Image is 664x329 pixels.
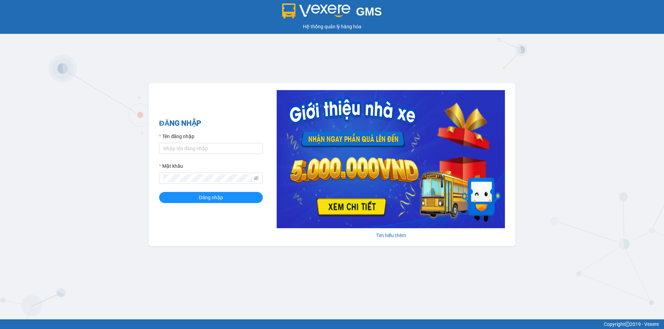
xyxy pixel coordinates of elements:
input: Mật khẩu [163,174,252,182]
div: Copyright 2019 - Vexere [5,320,659,328]
span: eye-invisible [254,176,259,181]
span: copyright [625,322,630,327]
label: Tên đăng nhập [159,133,194,140]
span: Đăng nhập [199,194,223,201]
a: GMS [282,10,382,16]
img: logo 2 [282,3,351,19]
label: Mật khẩu [159,162,183,170]
img: banner-0 [277,90,505,228]
div: Tìm hiểu thêm [277,232,505,239]
button: Đăng nhập [159,192,263,203]
input: Tên đăng nhập [159,143,263,154]
h2: ĐĂNG NHẬP [159,118,263,129]
span: GMS [356,5,382,18]
div: Hệ thống quản lý hàng hóa [2,23,662,30]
